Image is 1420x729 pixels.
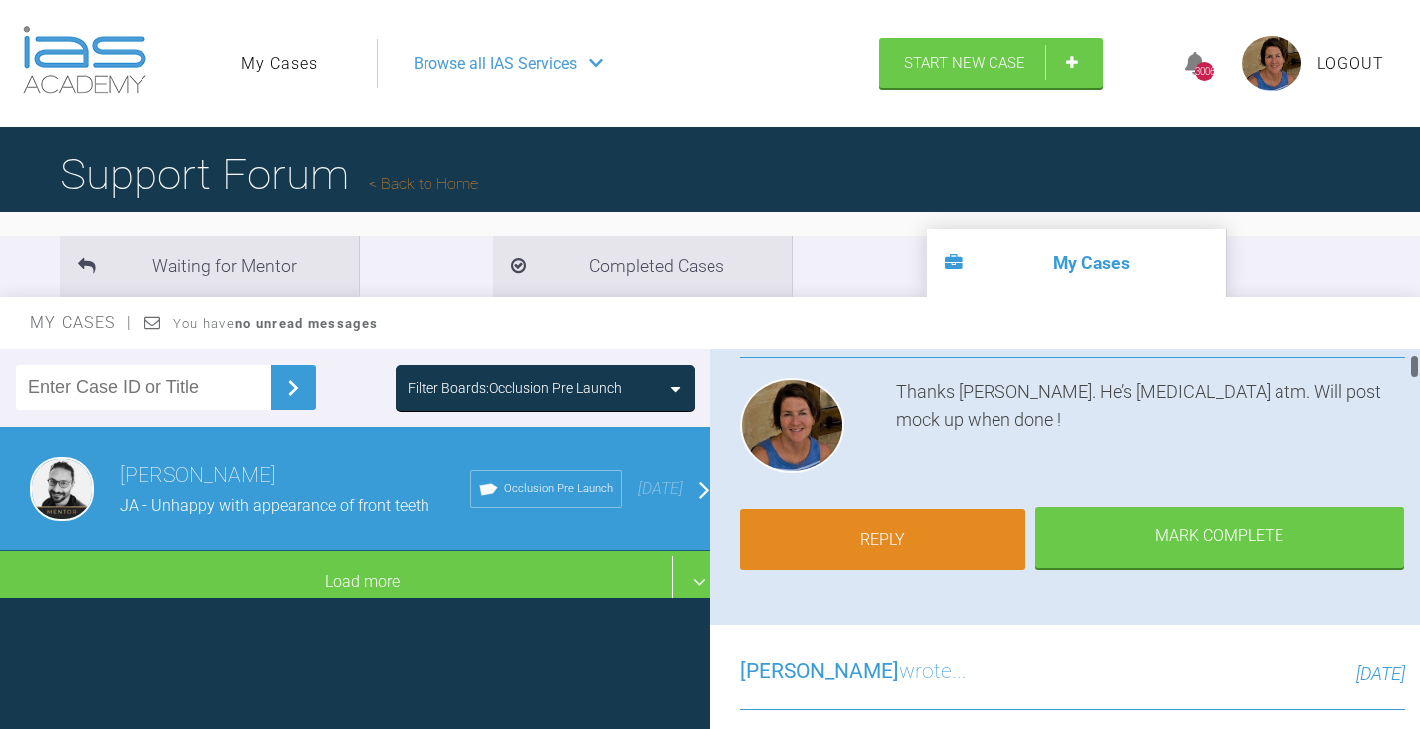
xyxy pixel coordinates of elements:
h3: [PERSON_NAME] [120,459,470,493]
span: You have [173,316,378,331]
a: My Cases [241,51,318,77]
span: My Cases [30,313,133,332]
span: Browse all IAS Services [414,51,577,77]
span: JA - Unhappy with appearance of front teeth [120,496,429,515]
li: Completed Cases [493,236,792,297]
li: My Cases [927,229,1226,297]
img: Mahmoud Ibrahim [30,457,94,521]
img: Margaret De Verteuil [740,378,844,473]
a: Back to Home [369,175,478,193]
a: Logout [1317,51,1384,77]
input: Enter Case ID or Title [16,365,271,410]
span: Occlusion Pre Launch [504,480,613,498]
div: 3006 [1195,62,1214,81]
span: [DATE] [638,479,683,498]
h3: wrote... [740,655,967,689]
div: Thanks [PERSON_NAME]. He’s [MEDICAL_DATA] atm. Will post mock up when done ! [896,378,1406,481]
h1: Support Forum [60,140,478,209]
img: logo-light.3e3ef733.png [23,26,146,94]
a: Start New Case [879,38,1103,88]
img: profile.png [1242,36,1301,91]
li: Waiting for Mentor [60,236,359,297]
span: Start New Case [904,54,1025,72]
img: chevronRight.28bd32b0.svg [277,372,309,404]
span: [DATE] [1356,663,1405,684]
span: [PERSON_NAME] [740,659,899,683]
a: Reply [740,509,1025,570]
div: Mark Complete [1035,507,1404,568]
div: Filter Boards: Occlusion Pre Launch [408,377,622,399]
strong: no unread messages [235,316,378,331]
